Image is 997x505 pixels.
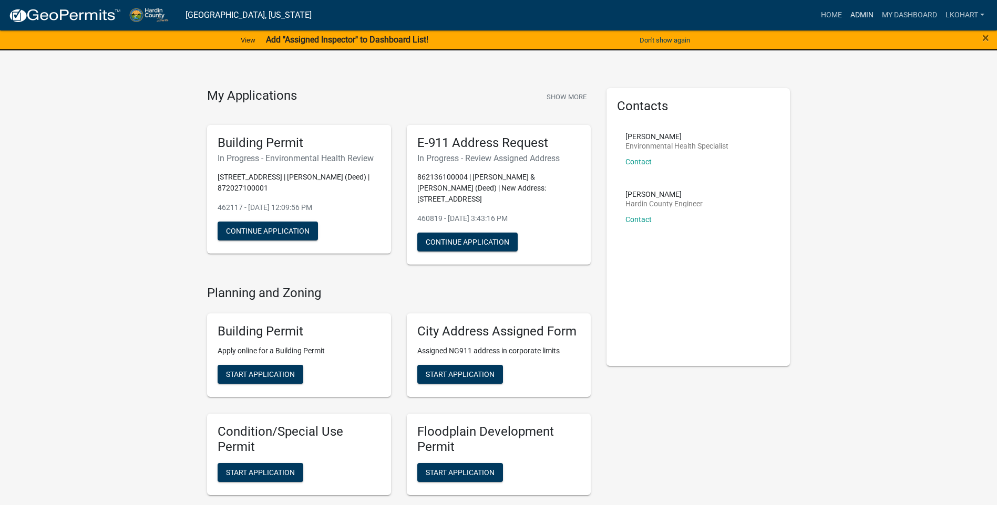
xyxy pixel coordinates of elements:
[218,153,381,163] h6: In Progress - Environmental Health Review
[542,88,591,106] button: Show More
[426,370,495,378] span: Start Application
[417,345,580,356] p: Assigned NG911 address in corporate limits
[417,424,580,455] h5: Floodplain Development Permit
[417,135,580,151] h5: E-911 Address Request
[417,233,518,251] button: Continue Application
[226,468,295,476] span: Start Application
[625,215,652,224] a: Contact
[129,8,177,22] img: Hardin County, Iowa
[218,365,303,384] button: Start Application
[417,213,580,224] p: 460819 - [DATE] 3:43:16 PM
[218,345,381,356] p: Apply online for a Building Permit
[617,99,780,114] h5: Contacts
[266,35,428,45] strong: Add "Assigned Inspector" to Dashboard List!
[186,6,312,24] a: [GEOGRAPHIC_DATA], [US_STATE]
[218,424,381,455] h5: Condition/Special Use Permit
[218,463,303,482] button: Start Application
[207,286,591,301] h4: Planning and Zoning
[226,370,295,378] span: Start Application
[207,88,297,104] h4: My Applications
[417,324,580,339] h5: City Address Assigned Form
[237,31,260,49] a: View
[878,5,941,25] a: My Dashboard
[218,222,318,240] button: Continue Application
[635,31,694,49] button: Don't show again
[417,172,580,205] p: 862136100004 | [PERSON_NAME] & [PERSON_NAME] (Deed) | New Address: [STREET_ADDRESS]
[218,172,381,194] p: [STREET_ADDRESS] | [PERSON_NAME] (Deed) | 872027100001
[417,463,503,482] button: Start Application
[218,324,381,339] h5: Building Permit
[218,135,381,151] h5: Building Permit
[941,5,989,25] a: lkohart
[625,200,703,207] p: Hardin County Engineer
[625,142,728,150] p: Environmental Health Specialist
[417,153,580,163] h6: In Progress - Review Assigned Address
[417,365,503,384] button: Start Application
[982,30,989,45] span: ×
[982,31,989,44] button: Close
[625,191,703,198] p: [PERSON_NAME]
[625,133,728,140] p: [PERSON_NAME]
[846,5,878,25] a: Admin
[218,202,381,213] p: 462117 - [DATE] 12:09:56 PM
[426,468,495,476] span: Start Application
[625,157,652,166] a: Contact
[817,5,846,25] a: Home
